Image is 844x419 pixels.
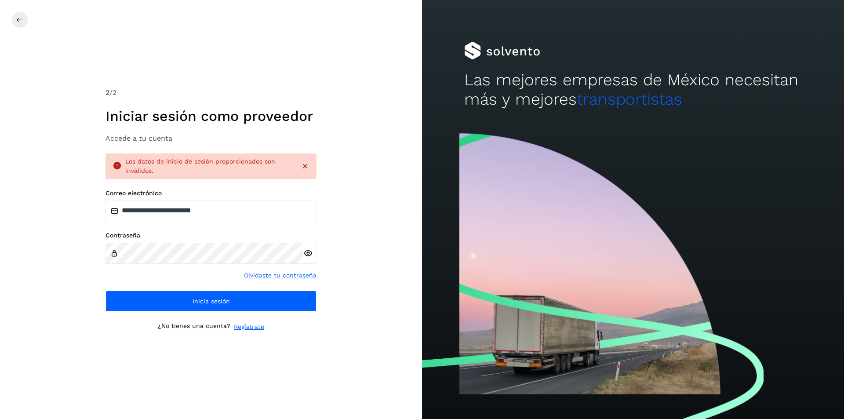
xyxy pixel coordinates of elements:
[105,189,316,197] label: Correo electrónico
[105,88,109,97] span: 2
[234,322,264,332] a: Regístrate
[105,232,316,239] label: Contraseña
[244,271,316,280] a: Olvidaste tu contraseña
[125,157,294,175] div: Los datos de inicio de sesión proporcionados son inválidos.
[105,108,316,124] h1: Iniciar sesión como proveedor
[105,134,316,142] h3: Accede a tu cuenta
[158,322,230,332] p: ¿No tienes una cuenta?
[105,87,316,98] div: /2
[105,291,316,312] button: Inicia sesión
[193,298,230,304] span: Inicia sesión
[464,70,802,109] h2: Las mejores empresas de México necesitan más y mejores
[577,90,682,109] span: transportistas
